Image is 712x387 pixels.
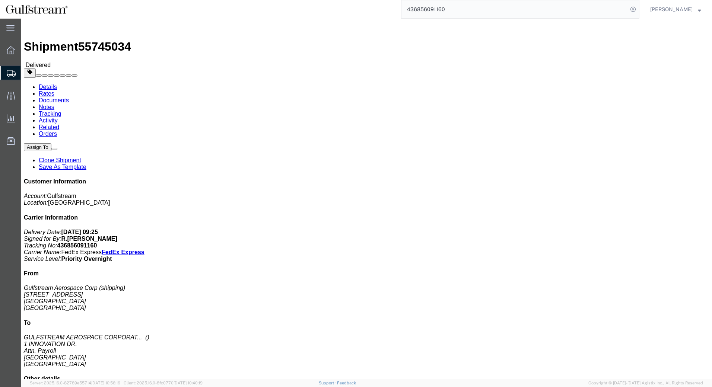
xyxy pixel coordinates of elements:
[91,381,120,385] span: [DATE] 10:56:16
[401,0,628,18] input: Search for shipment number, reference number
[588,380,703,386] span: Copyright © [DATE]-[DATE] Agistix Inc., All Rights Reserved
[5,4,68,15] img: logo
[124,381,203,385] span: Client: 2025.16.0-8fc0770
[650,5,693,13] span: Chase Cameron
[319,381,337,385] a: Support
[337,381,356,385] a: Feedback
[650,5,702,14] button: [PERSON_NAME]
[30,381,120,385] span: Server: 2025.16.0-82789e55714
[21,19,712,379] iframe: FS Legacy Container
[174,381,203,385] span: [DATE] 10:40:19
